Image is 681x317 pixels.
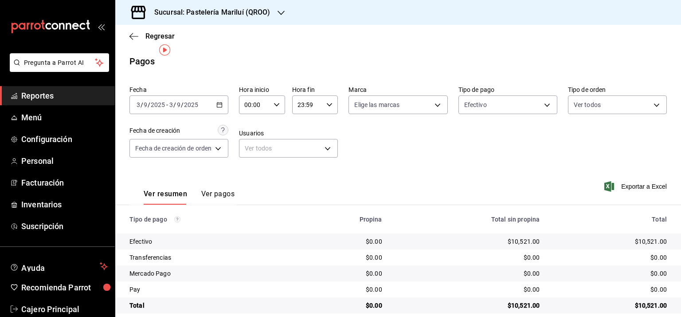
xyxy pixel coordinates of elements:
div: $0.00 [304,269,382,278]
span: Regresar [145,32,175,40]
div: $10,521.00 [396,237,540,246]
span: Inventarios [21,198,108,210]
div: $0.00 [304,237,382,246]
span: Reportes [21,90,108,102]
span: Personal [21,155,108,167]
span: / [141,101,143,108]
input: -- [136,101,141,108]
img: Tooltip marker [159,44,170,55]
span: Ayuda [21,261,96,272]
div: $0.00 [396,269,540,278]
button: Pregunta a Parrot AI [10,53,109,72]
span: / [148,101,150,108]
div: Pay [129,285,290,294]
div: Fecha de creación [129,126,180,135]
label: Fecha [129,87,228,93]
input: -- [176,101,181,108]
span: Elige las marcas [354,100,399,109]
div: $0.00 [396,253,540,262]
span: / [181,101,184,108]
label: Hora fin [292,87,338,93]
span: - [166,101,168,108]
svg: Los pagos realizados con Pay y otras terminales son montos brutos. [174,216,180,222]
span: Menú [21,111,108,123]
button: Ver pagos [201,190,235,205]
div: $0.00 [554,269,667,278]
div: $0.00 [396,285,540,294]
div: Transferencias [129,253,290,262]
button: Exportar a Excel [606,181,667,192]
label: Hora inicio [239,87,285,93]
a: Pregunta a Parrot AI [6,64,109,74]
span: Facturación [21,177,108,189]
div: Tipo de pago [129,216,290,223]
div: $0.00 [304,253,382,262]
button: Regresar [129,32,175,40]
div: $10,521.00 [554,301,667,310]
input: ---- [184,101,199,108]
div: navigation tabs [144,190,235,205]
div: Propina [304,216,382,223]
div: Efectivo [129,237,290,246]
span: Recomienda Parrot [21,281,108,293]
div: $0.00 [304,301,382,310]
label: Usuarios [239,130,338,136]
span: / [173,101,176,108]
button: Ver resumen [144,190,187,205]
input: -- [143,101,148,108]
div: Total sin propina [396,216,540,223]
div: $0.00 [554,253,667,262]
span: Cajero Principal [21,303,108,315]
div: Ver todos [239,139,338,158]
div: Pagos [129,55,155,68]
span: Efectivo [464,100,487,109]
label: Tipo de orden [568,87,667,93]
button: open_drawer_menu [98,23,105,30]
div: Mercado Pago [129,269,290,278]
label: Marca [348,87,447,93]
div: $10,521.00 [396,301,540,310]
div: Total [554,216,667,223]
input: ---- [150,101,165,108]
div: $0.00 [304,285,382,294]
div: $10,521.00 [554,237,667,246]
div: $0.00 [554,285,667,294]
span: Ver todos [574,100,601,109]
h3: Sucursal: Pastelería Mariluí (QROO) [147,7,270,18]
span: Suscripción [21,220,108,232]
span: Pregunta a Parrot AI [24,58,95,67]
span: Fecha de creación de orden [135,144,211,153]
label: Tipo de pago [458,87,557,93]
span: Configuración [21,133,108,145]
div: Total [129,301,290,310]
input: -- [169,101,173,108]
